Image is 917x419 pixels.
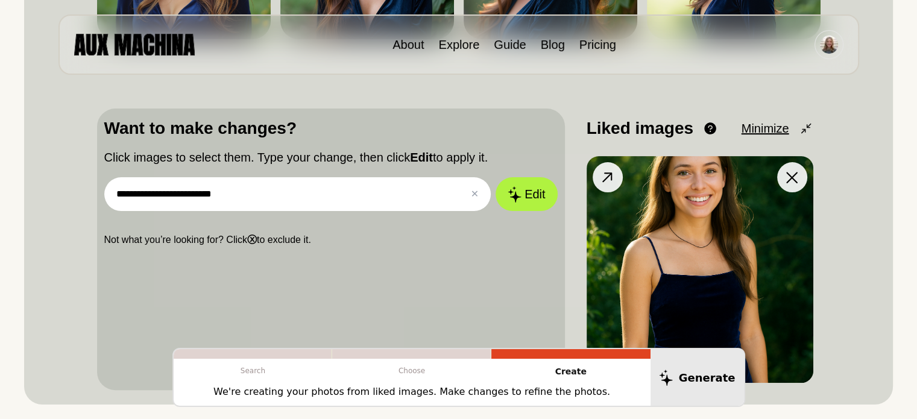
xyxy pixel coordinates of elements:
[587,156,813,383] img: Image
[651,349,744,406] button: Generate
[332,359,491,383] p: Choose
[491,359,651,385] p: Create
[104,233,558,247] p: Not what you’re looking for? Click to exclude it.
[174,359,333,383] p: Search
[410,151,433,164] b: Edit
[742,119,813,137] button: Minimize
[541,38,565,51] a: Blog
[494,38,526,51] a: Guide
[247,235,257,245] b: ⓧ
[742,119,789,137] span: Minimize
[496,177,557,211] button: Edit
[104,116,558,141] p: Want to make changes?
[104,148,558,166] p: Click images to select them. Type your change, then click to apply it.
[74,34,195,55] img: AUX MACHINA
[392,38,424,51] a: About
[213,385,610,399] p: We're creating your photos from liked images. Make changes to refine the photos.
[438,38,479,51] a: Explore
[820,36,838,54] img: Avatar
[471,187,479,201] button: ✕
[579,38,616,51] a: Pricing
[587,116,693,141] p: Liked images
